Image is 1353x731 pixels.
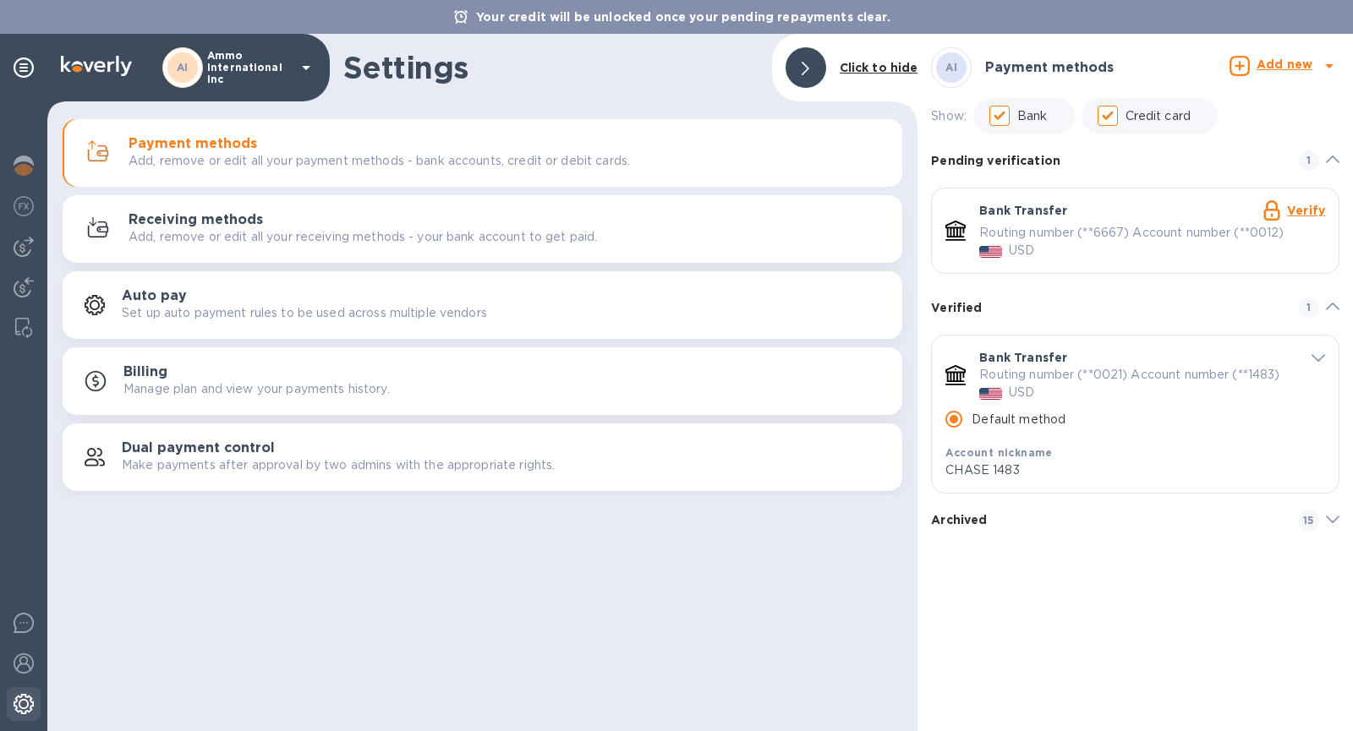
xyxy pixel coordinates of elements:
div: Archived 15 [931,500,1339,541]
p: CHASE 1483 [945,461,1293,479]
p: Manage plan and view your payments history. [123,380,390,398]
button: BillingManage plan and view your payments history. [63,347,902,415]
button: Receiving methodsAdd, remove or edit all your receiving methods - your bank account to get paid. [63,195,902,263]
button: Dual payment controlMake payments after approval by two admins with the appropriate rights. [63,423,902,491]
b: Click to hide [840,61,918,74]
div: Pending verification 1 [931,134,1339,188]
div: Verified 1 [931,281,1339,335]
p: Default method [972,411,1065,428]
b: Add new [1257,57,1312,71]
p: Bank Transfer [979,202,1067,219]
p: USD [1009,384,1034,401]
h3: Payment methods [985,60,1114,76]
div: default-method [931,134,1339,541]
b: Verified [931,301,982,314]
p: Show: [931,107,967,125]
p: Credit card [1126,107,1191,125]
span: 15 [1299,510,1319,531]
p: Set up auto payment rules to be used across multiple vendors [122,304,487,322]
button: Payment methodsAdd, remove or edit all your payment methods - bank accounts, credit or debit cards. [63,119,902,187]
a: Verify [1287,204,1325,217]
h3: Payment methods [129,136,257,152]
p: Add, remove or edit all your receiving methods - your bank account to get paid. [129,228,597,246]
b: Account nickname [945,446,1052,459]
p: Routing number (**6667) Account number (**0012) [979,224,1284,242]
img: USD [979,246,1002,258]
div: Pin categories [7,51,41,85]
img: Logo [61,56,132,76]
span: 1 [1299,150,1319,171]
b: Your credit will be unlocked once your pending repayments clear. [476,10,890,24]
b: Pending verification [931,154,1060,167]
img: USD [979,388,1002,400]
p: Routing number (**0021) Account number (**1483) [979,366,1279,384]
span: 1 [1299,297,1319,318]
img: Foreign exchange [14,196,34,216]
b: AI [177,61,189,74]
b: AI [945,61,957,74]
p: Make payments after approval by two admins with the appropriate rights. [122,456,555,474]
h1: Settings [343,50,759,85]
h3: Receiving methods [129,212,263,228]
p: Bank [1017,107,1048,125]
h3: Dual payment control [122,440,275,456]
p: Bank Transfer [979,349,1067,366]
p: Add, remove or edit all your payment methods - bank accounts, credit or debit cards. [129,152,630,170]
h3: Billing [123,364,167,380]
p: USD [1009,242,1034,259]
button: Auto paySet up auto payment rules to be used across multiple vendors [63,271,902,339]
p: Ammo international inc [207,50,292,85]
b: Archived [931,513,987,526]
h3: Auto pay [122,288,187,304]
